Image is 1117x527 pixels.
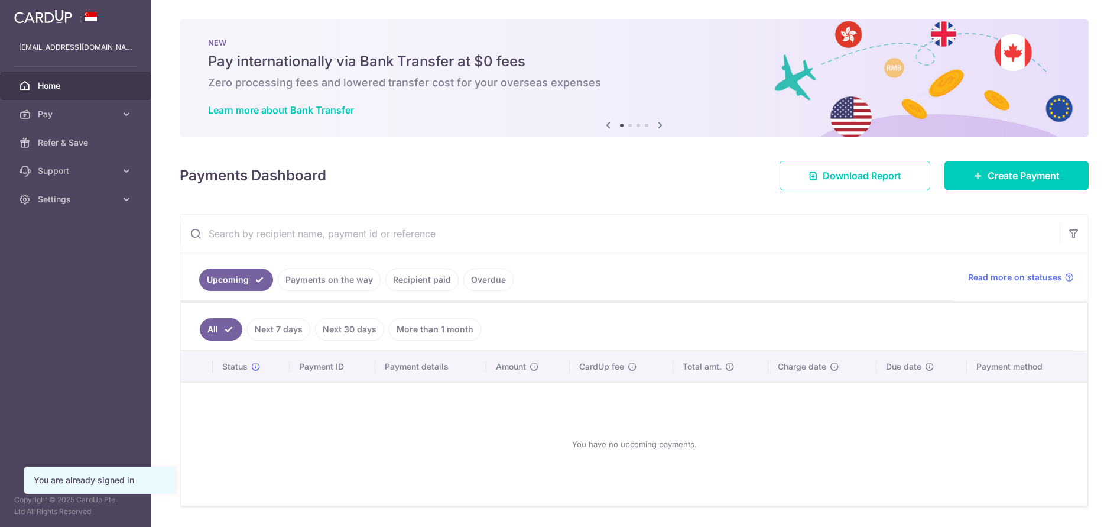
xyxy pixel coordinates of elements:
[247,318,310,341] a: Next 7 days
[988,169,1060,183] span: Create Payment
[38,80,116,92] span: Home
[208,104,354,116] a: Learn more about Bank Transfer
[496,361,526,373] span: Amount
[208,52,1060,71] h5: Pay internationally via Bank Transfer at $0 fees
[968,271,1062,283] span: Read more on statuses
[886,361,921,373] span: Due date
[290,351,375,382] th: Payment ID
[463,269,514,291] a: Overdue
[780,161,930,190] a: Download Report
[375,351,486,382] th: Payment details
[778,361,826,373] span: Charge date
[683,361,722,373] span: Total amt.
[1041,492,1105,521] iframe: Opens a widget where you can find more information
[208,76,1060,90] h6: Zero processing fees and lowered transfer cost for your overseas expenses
[38,165,116,177] span: Support
[199,269,273,291] a: Upcoming
[823,169,901,183] span: Download Report
[389,318,481,341] a: More than 1 month
[968,271,1074,283] a: Read more on statuses
[34,474,165,486] div: You are already signed in
[385,269,459,291] a: Recipient paid
[19,41,132,53] p: [EMAIL_ADDRESS][DOMAIN_NAME]
[195,392,1073,496] div: You have no upcoming payments.
[222,361,248,373] span: Status
[38,193,116,205] span: Settings
[278,269,381,291] a: Payments on the way
[208,38,1060,47] p: NEW
[944,161,1089,190] a: Create Payment
[180,215,1060,253] input: Search by recipient name, payment id or reference
[38,137,116,148] span: Refer & Save
[579,361,624,373] span: CardUp fee
[315,318,384,341] a: Next 30 days
[180,19,1089,137] img: Bank transfer banner
[967,351,1087,382] th: Payment method
[14,9,72,24] img: CardUp
[180,165,326,186] h4: Payments Dashboard
[200,318,242,341] a: All
[38,108,116,120] span: Pay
